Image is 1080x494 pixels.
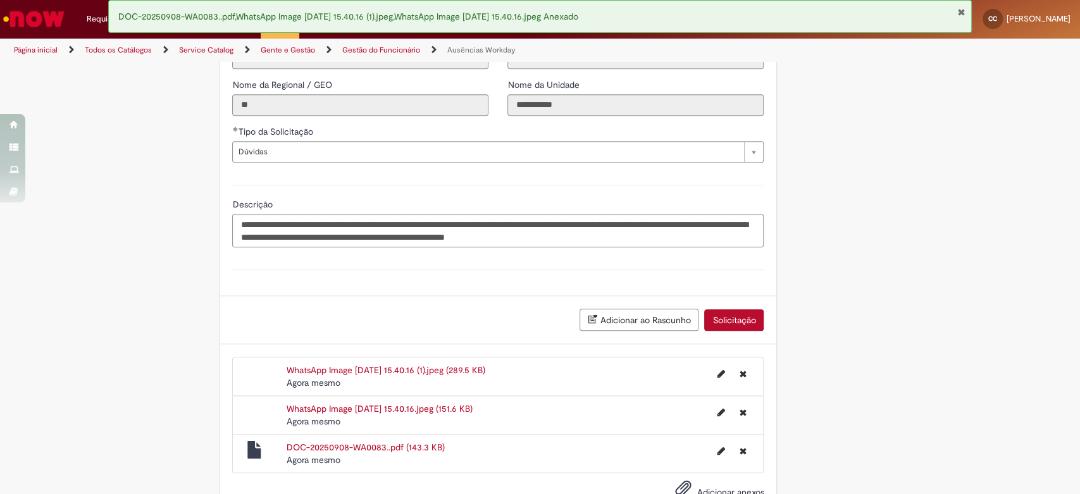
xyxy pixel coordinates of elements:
ul: Trilhas de página [9,39,711,62]
button: Excluir WhatsApp Image 2025-09-30 at 15.40.16 (1).jpeg [731,364,754,384]
a: Página inicial [14,45,58,55]
span: Somente leitura - Nome da Unidade [507,79,581,90]
a: Gestão do Funcionário [342,45,420,55]
button: Editar nome de arquivo WhatsApp Image 2025-09-30 at 15.40.16.jpeg [709,402,732,423]
textarea: Descrição [232,214,764,248]
button: Excluir WhatsApp Image 2025-09-30 at 15.40.16.jpeg [731,402,754,423]
input: Nome da Regional / GEO [232,94,488,116]
img: ServiceNow [1,6,66,32]
span: Descrição [232,199,275,210]
a: WhatsApp Image [DATE] 15.40.16.jpeg (151.6 KB) [287,403,473,414]
button: Solicitação [704,309,764,331]
a: Todos os Catálogos [85,45,152,55]
span: Dúvidas [238,142,738,162]
time: 30/09/2025 15:47:29 [287,416,340,427]
span: CC [988,15,997,23]
span: Somente leitura - Nome da Regional / GEO [232,79,334,90]
span: [PERSON_NAME] [1007,13,1071,24]
span: Tipo da Solicitação [238,126,315,137]
span: Agora mesmo [287,416,340,427]
a: Gente e Gestão [261,45,315,55]
button: Editar nome de arquivo WhatsApp Image 2025-09-30 at 15.40.16 (1).jpeg [709,364,732,384]
button: Editar nome de arquivo DOC-20250908-WA0083..pdf [709,441,732,461]
span: Agora mesmo [287,454,340,466]
span: Requisições [87,13,131,25]
time: 30/09/2025 15:47:29 [287,377,340,388]
span: Agora mesmo [287,377,340,388]
button: Excluir DOC-20250908-WA0083..pdf [731,441,754,461]
a: DOC-20250908-WA0083..pdf (143.3 KB) [287,442,445,453]
time: 30/09/2025 15:47:28 [287,454,340,466]
input: Nome da Unidade [507,94,764,116]
a: WhatsApp Image [DATE] 15.40.16 (1).jpeg (289.5 KB) [287,364,485,376]
span: DOC-20250908-WA0083..pdf,WhatsApp Image [DATE] 15.40.16 (1).jpeg,WhatsApp Image [DATE] 15.40.16.j... [118,11,578,22]
span: Obrigatório Preenchido [232,127,238,132]
a: Service Catalog [179,45,233,55]
a: Ausências Workday [447,45,516,55]
button: Adicionar ao Rascunho [580,309,698,331]
button: Fechar Notificação [957,7,965,17]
